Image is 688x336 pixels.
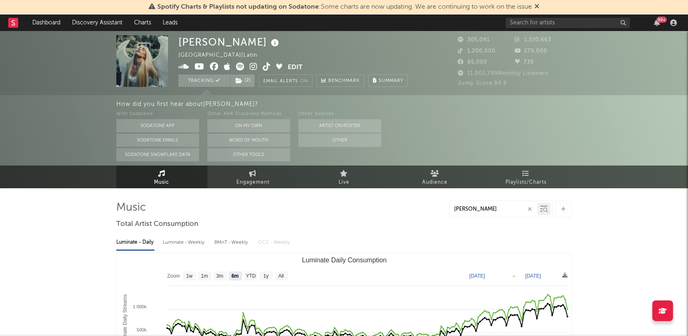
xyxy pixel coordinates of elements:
button: Other Tools [207,148,290,161]
button: Edit [288,62,303,73]
text: [DATE] [525,273,541,279]
span: Dismiss [534,4,539,10]
div: Other A&R Discovery Methods [207,109,290,119]
span: Benchmark [328,76,360,86]
text: Luminate Daily Consumption [302,257,387,264]
text: 1 000k [133,304,147,309]
text: YTD [246,274,256,279]
span: Jump Score: 84.6 [458,81,507,86]
a: Benchmark [317,74,364,87]
a: Playlists/Charts [481,166,572,188]
a: Live [298,166,390,188]
button: Sodatone Emails [116,134,199,147]
div: BMAT - Weekly [214,235,250,250]
span: Summary [379,79,403,83]
span: 1,220,663 [515,37,552,43]
text: → [511,273,516,279]
span: 85,000 [458,60,487,65]
text: 1w [186,274,193,279]
span: 1,200,000 [458,48,496,54]
div: [GEOGRAPHIC_DATA] | Latin [178,50,267,60]
input: Search by song name or URL [450,206,537,213]
text: Zoom [167,274,180,279]
span: Audience [423,178,448,187]
button: Email AlertsOn [259,74,313,87]
div: Luminate - Daily [116,235,154,250]
div: With Sodatone [116,109,199,119]
button: (2) [231,74,255,87]
a: Leads [157,14,183,31]
a: Discovery Assistant [66,14,128,31]
div: How did you first hear about [PERSON_NAME] ? [116,99,688,109]
span: Total Artist Consumption [116,219,198,229]
a: Engagement [207,166,298,188]
a: Dashboard [26,14,66,31]
span: Live [339,178,349,187]
button: Sodatone Snowflake Data [116,148,199,161]
button: 99+ [654,19,660,26]
span: 305,091 [458,37,490,43]
span: : Some charts are now updating. We are continuing to work on the issue [157,4,532,10]
a: Music [116,166,207,188]
span: 279,000 [515,48,548,54]
span: Spotify Charts & Playlists not updating on Sodatone [157,4,319,10]
div: [PERSON_NAME] [178,35,281,49]
div: 99 + [657,17,667,23]
a: Charts [128,14,157,31]
text: 1m [201,274,208,279]
text: [DATE] [469,273,485,279]
text: 3m [217,274,224,279]
button: Artist on Roster [298,119,381,132]
text: 1y [263,274,269,279]
button: Tracking [178,74,230,87]
input: Search for artists [506,18,630,28]
div: Luminate - Weekly [163,235,206,250]
text: All [278,274,284,279]
span: Engagement [236,178,269,187]
span: 739 [515,60,534,65]
text: 500k [137,327,147,332]
text: 6m [231,274,238,279]
em: On [300,79,308,84]
button: Word Of Mouth [207,134,290,147]
a: Audience [390,166,481,188]
span: Music [154,178,170,187]
button: Sodatone App [116,119,199,132]
div: Other Sources [298,109,381,119]
button: Summary [368,74,408,87]
button: Other [298,134,381,147]
span: ( 2 ) [230,74,255,87]
span: Playlists/Charts [506,178,547,187]
button: On My Own [207,119,290,132]
span: 11,903,799 Monthly Listeners [458,71,548,76]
